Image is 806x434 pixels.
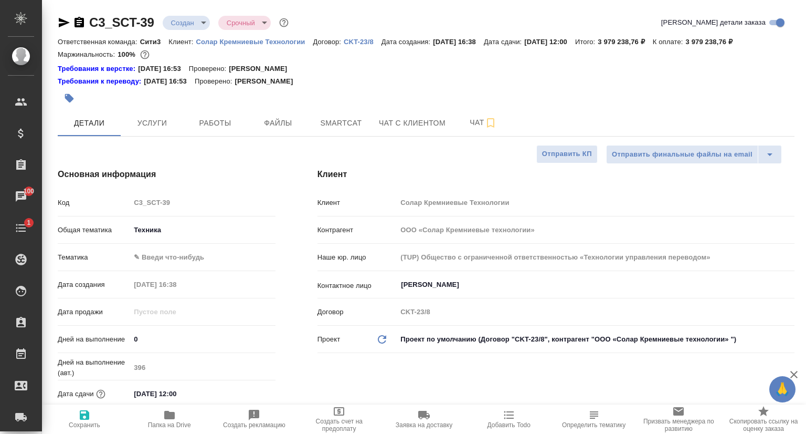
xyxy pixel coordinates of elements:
p: Тематика [58,252,130,263]
p: Дата сдачи [58,389,94,399]
input: Пустое поле [130,277,222,292]
p: Договор: [313,38,344,46]
a: Требования к верстке: [58,64,138,74]
h4: Основная информация [58,168,275,181]
p: Проект [317,334,341,345]
button: 🙏 [769,376,796,402]
a: Солар Кремниевые Технологии [196,37,313,46]
p: Дата создания: [381,38,433,46]
span: Smartcat [316,117,366,130]
p: Дата сдачи: [484,38,524,46]
input: Пустое поле [130,304,222,319]
p: Дата создания [58,280,130,290]
button: Open [789,284,791,286]
button: 0.00 RUB; [138,48,152,61]
p: Клиент [317,198,397,208]
span: Определить тематику [562,421,625,429]
button: Создать рекламацию [212,405,297,434]
span: [PERSON_NAME] детали заказа [661,17,766,28]
span: Добавить Todo [487,421,531,429]
span: Создать счет на предоплату [303,418,375,432]
p: Ответственная команда: [58,38,140,46]
input: Пустое поле [397,304,794,319]
p: Маржинальность: [58,50,118,58]
a: C3_SCT-39 [89,15,154,29]
div: Проект по умолчанию (Договор "CKT-23/8", контрагент "ООО «Солар Кремниевые технологии» ") [397,330,794,348]
button: Призвать менеджера по развитию [636,405,721,434]
p: Общая тематика [58,225,130,235]
button: Добавить тэг [58,87,81,110]
input: Пустое поле [397,250,794,265]
span: Папка на Drive [148,421,191,429]
div: ✎ Введи что-нибудь [134,252,262,263]
span: 🙏 [773,378,791,400]
p: [DATE] 16:53 [144,76,195,87]
span: Скопировать ссылку на оценку заказа [727,418,800,432]
p: Контактное лицо [317,281,397,291]
p: [DATE] 16:38 [433,38,484,46]
button: Отправить КП [536,145,598,163]
input: ✎ Введи что-нибудь [130,386,222,401]
span: Призвать менеджера по развитию [642,418,715,432]
button: Создать счет на предоплату [296,405,381,434]
p: 3 979 238,76 ₽ [598,38,652,46]
p: Проверено: [195,76,235,87]
p: Клиент: [168,38,196,46]
a: CKT-23/8 [344,37,381,46]
p: [PERSON_NAME] [229,64,295,74]
button: Срочный [224,18,258,27]
a: 100 [3,183,39,210]
span: Чат с клиентом [379,117,446,130]
button: Определить тематику [552,405,637,434]
button: Доп статусы указывают на важность/срочность заказа [277,16,291,29]
button: Сохранить [42,405,127,434]
input: Пустое поле [130,195,275,210]
input: ✎ Введи что-нибудь [130,332,275,347]
button: Заявка на доставку [381,405,466,434]
span: Чат [458,116,508,129]
p: Дата продажи [58,307,130,317]
button: Скопировать ссылку [73,16,86,29]
span: Работы [190,117,240,130]
svg: Подписаться [484,117,497,129]
button: Если добавить услуги и заполнить их объемом, то дата рассчитается автоматически [94,387,108,401]
div: Создан [218,16,271,30]
span: Сохранить [69,421,100,429]
p: [DATE] 12:00 [524,38,575,46]
button: Добавить Todo [466,405,552,434]
span: 1 [20,218,37,228]
span: Файлы [253,117,303,130]
div: Создан [163,16,210,30]
input: Пустое поле [397,222,794,237]
p: [DATE] 16:53 [138,64,189,74]
p: Солар Кремниевые Технологии [196,38,313,46]
span: Детали [64,117,114,130]
span: 100 [17,186,41,197]
p: Итого: [575,38,598,46]
span: Услуги [127,117,177,130]
p: Наше юр. лицо [317,252,397,263]
p: 100% [118,50,138,58]
button: Папка на Drive [127,405,212,434]
span: Заявка на доставку [396,421,452,429]
p: Дней на выполнение [58,334,130,345]
input: Пустое поле [130,360,275,375]
input: Пустое поле [397,195,794,210]
p: Контрагент [317,225,397,235]
a: 1 [3,215,39,241]
div: Нажми, чтобы открыть папку с инструкцией [58,64,138,74]
button: Отправить финальные файлы на email [606,145,758,164]
h4: Клиент [317,168,794,181]
div: Техника [130,221,275,239]
p: Сити3 [140,38,169,46]
p: Договор [317,307,397,317]
span: Отправить финальные файлы на email [612,149,752,161]
a: Требования к переводу: [58,76,144,87]
span: Отправить КП [542,148,592,160]
button: Скопировать ссылку на оценку заказа [721,405,806,434]
button: Создан [168,18,197,27]
p: Дней на выполнение (авт.) [58,357,130,378]
p: CKT-23/8 [344,38,381,46]
span: Создать рекламацию [223,421,285,429]
p: 3 979 238,76 ₽ [686,38,740,46]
